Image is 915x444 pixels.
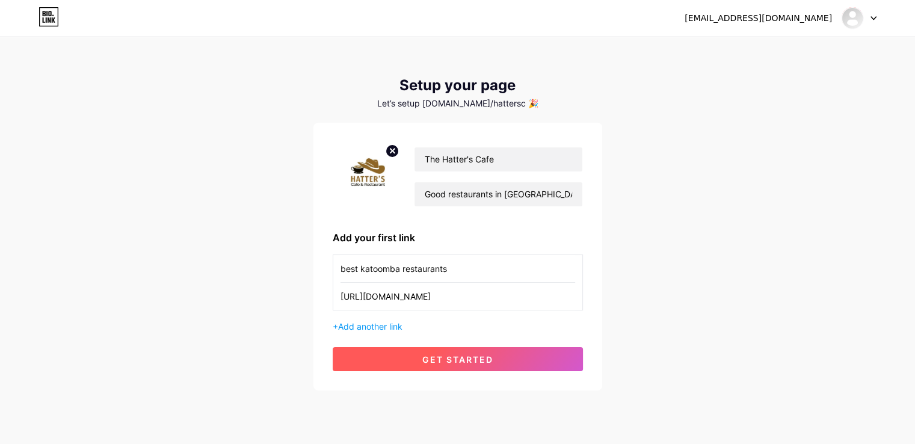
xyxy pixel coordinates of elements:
span: get started [422,354,493,365]
input: bio [414,182,582,206]
img: profile pic [333,142,400,211]
input: Your name [414,147,582,171]
input: URL (https://instagram.com/yourname) [340,283,575,310]
input: Link name (My Instagram) [340,255,575,282]
div: [EMAIL_ADDRESS][DOMAIN_NAME] [685,12,832,25]
div: + [333,320,583,333]
div: Add your first link [333,230,583,245]
img: Hatter's cafe [841,7,864,29]
span: Add another link [338,321,402,331]
div: Let’s setup [DOMAIN_NAME]/hattersc 🎉 [313,99,602,108]
div: Setup your page [313,77,602,94]
button: get started [333,347,583,371]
